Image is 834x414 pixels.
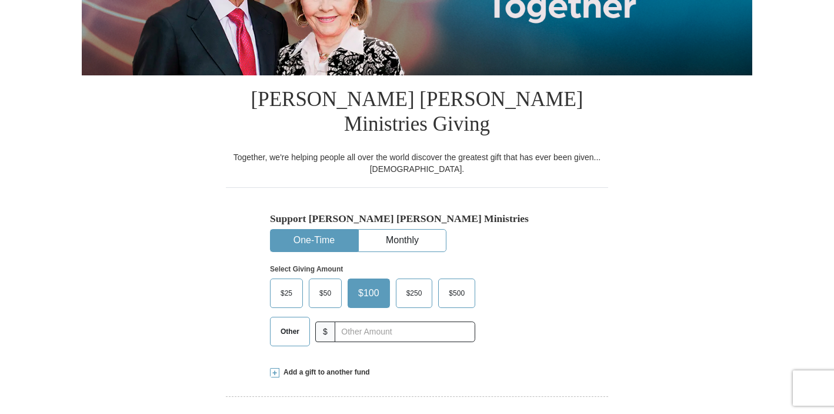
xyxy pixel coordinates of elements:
[401,284,428,302] span: $250
[443,284,471,302] span: $500
[270,265,343,273] strong: Select Giving Amount
[335,322,475,342] input: Other Amount
[275,323,305,340] span: Other
[270,213,564,225] h5: Support [PERSON_NAME] [PERSON_NAME] Ministries
[352,284,385,302] span: $100
[226,151,608,175] div: Together, we're helping people all over the world discover the greatest gift that has ever been g...
[315,322,335,342] span: $
[313,284,337,302] span: $50
[359,230,446,251] button: Monthly
[275,284,298,302] span: $25
[226,75,608,151] h1: [PERSON_NAME] [PERSON_NAME] Ministries Giving
[279,367,370,377] span: Add a gift to another fund
[271,230,358,251] button: One-Time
